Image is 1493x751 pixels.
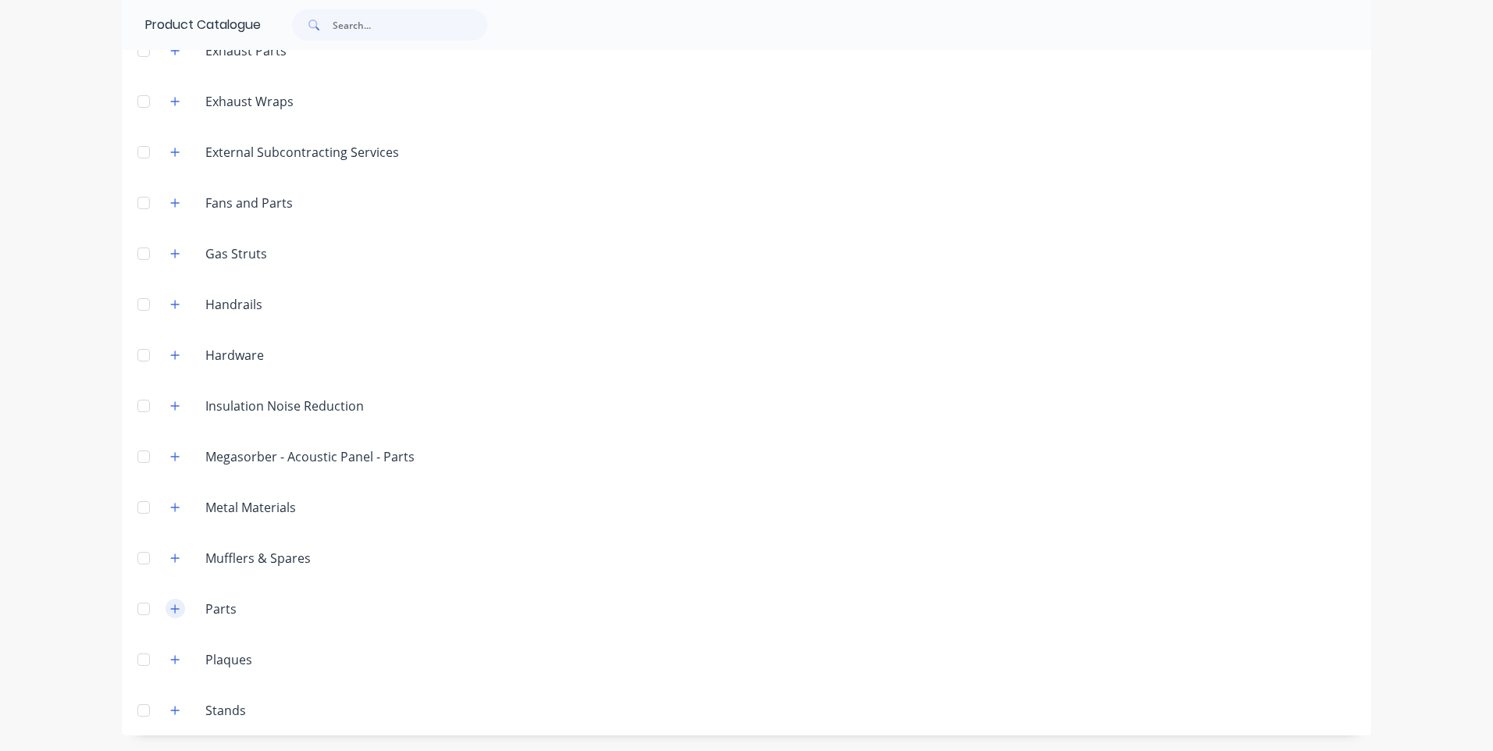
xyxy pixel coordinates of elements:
div: Stands [193,701,258,720]
div: Megasorber - Acoustic Panel - Parts [193,447,427,466]
div: Plaques [193,650,265,669]
div: Mufflers & Spares [193,549,323,568]
div: Hardware [193,346,276,365]
div: Exhaust Parts [193,41,299,60]
div: Handrails [193,295,275,314]
div: Metal Materials [193,498,308,517]
div: External Subcontracting Services [193,143,412,162]
div: Insulation Noise Reduction [193,397,376,415]
div: Fans and Parts [193,194,305,212]
input: Search... [333,9,487,41]
div: Gas Struts [193,244,280,263]
div: Parts [193,600,249,618]
div: Exhaust Wraps [193,92,306,111]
